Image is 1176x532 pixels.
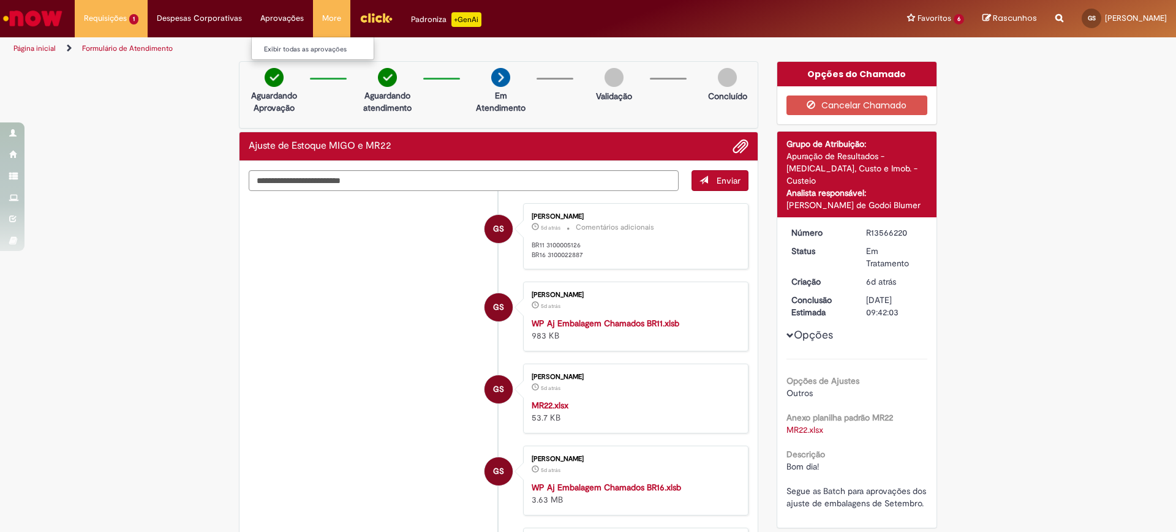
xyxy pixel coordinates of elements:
div: [PERSON_NAME] [532,291,736,299]
span: Favoritos [918,12,951,24]
a: Formulário de Atendimento [82,43,173,53]
a: Download de MR22.xlsx [786,424,823,435]
span: 6 [954,14,964,24]
p: Aguardando Aprovação [244,89,304,114]
button: Cancelar Chamado [786,96,928,115]
time: 26/09/2025 10:12:26 [541,224,560,231]
div: Gleydson De Moura Souza [484,457,513,485]
a: WP Aj Embalagem Chamados BR11.xlsb [532,318,679,329]
div: Gleydson De Moura Souza [484,293,513,321]
div: Apuração de Resultados - [MEDICAL_DATA], Custo e Imob. - Custeio [786,150,928,187]
span: 6d atrás [866,276,896,287]
time: 26/09/2025 10:11:41 [541,466,560,474]
span: Outros [786,388,813,399]
div: Opções do Chamado [777,62,937,86]
button: Enviar [692,170,748,191]
span: GS [1088,14,1096,22]
span: 5d atrás [541,302,560,310]
img: arrow-next.png [491,68,510,87]
dt: Criação [782,275,858,288]
a: Rascunhos [982,13,1037,24]
p: Concluído [708,90,747,102]
a: Página inicial [13,43,56,53]
img: check-circle-green.png [265,68,284,87]
div: Padroniza [411,12,481,27]
p: Aguardando atendimento [358,89,417,114]
div: [PERSON_NAME] [532,213,736,220]
a: MR22.xlsx [532,400,568,411]
button: Adicionar anexos [733,138,748,154]
div: 983 KB [532,317,736,342]
div: [PERSON_NAME] [532,373,736,381]
span: Enviar [717,175,741,186]
p: Validação [596,90,632,102]
div: Em Tratamento [866,245,923,269]
span: Despesas Corporativas [157,12,242,24]
div: Grupo de Atribuição: [786,138,928,150]
span: GS [493,214,504,244]
div: [PERSON_NAME] de Godoi Blumer [786,199,928,211]
img: click_logo_yellow_360x200.png [360,9,393,27]
span: Bom dia! Segue as Batch para aprovações dos ajuste de embalagens de Setembro. [786,461,929,509]
b: Descrição [786,449,825,460]
span: GS [493,457,504,486]
p: Em Atendimento [471,89,530,114]
span: Requisições [84,12,127,24]
div: Gleydson De Moura Souza [484,375,513,403]
p: +GenAi [451,12,481,27]
ul: Aprovações [251,37,374,60]
div: 3.63 MB [532,481,736,506]
div: Analista responsável: [786,187,928,199]
textarea: Digite sua mensagem aqui... [249,170,679,191]
div: 53.7 KB [532,399,736,424]
div: Gleydson De Moura Souza [484,215,513,243]
div: 25/09/2025 11:42:00 [866,275,923,288]
b: Anexo planilha padrão MR22 [786,412,893,423]
img: img-circle-grey.png [718,68,737,87]
span: GS [493,375,504,404]
dt: Status [782,245,858,257]
span: 5d atrás [541,466,560,474]
span: 5d atrás [541,224,560,231]
div: [PERSON_NAME] [532,455,736,463]
a: WP Aj Embalagem Chamados BR16.xlsb [532,482,681,493]
span: [PERSON_NAME] [1105,13,1167,23]
dt: Número [782,227,858,239]
a: Exibir todas as aprovações [252,43,386,56]
div: [DATE] 09:42:03 [866,294,923,318]
time: 26/09/2025 10:11:46 [541,302,560,310]
img: check-circle-green.png [378,68,397,87]
div: R13566220 [866,227,923,239]
time: 25/09/2025 11:42:00 [866,276,896,287]
span: 5d atrás [541,384,560,392]
time: 26/09/2025 10:11:41 [541,384,560,392]
h2: Ajuste de Estoque MIGO e MR22 Histórico de tíquete [249,141,391,152]
p: BR11 3100005126 BR16 3100022887 [532,241,736,260]
span: More [322,12,341,24]
dt: Conclusão Estimada [782,294,858,318]
ul: Trilhas de página [9,37,775,60]
span: Aprovações [260,12,304,24]
b: Opções de Ajustes [786,375,859,386]
span: GS [493,293,504,322]
img: ServiceNow [1,6,64,31]
small: Comentários adicionais [576,222,654,233]
span: 1 [129,14,138,24]
img: img-circle-grey.png [605,68,624,87]
span: Rascunhos [993,12,1037,24]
